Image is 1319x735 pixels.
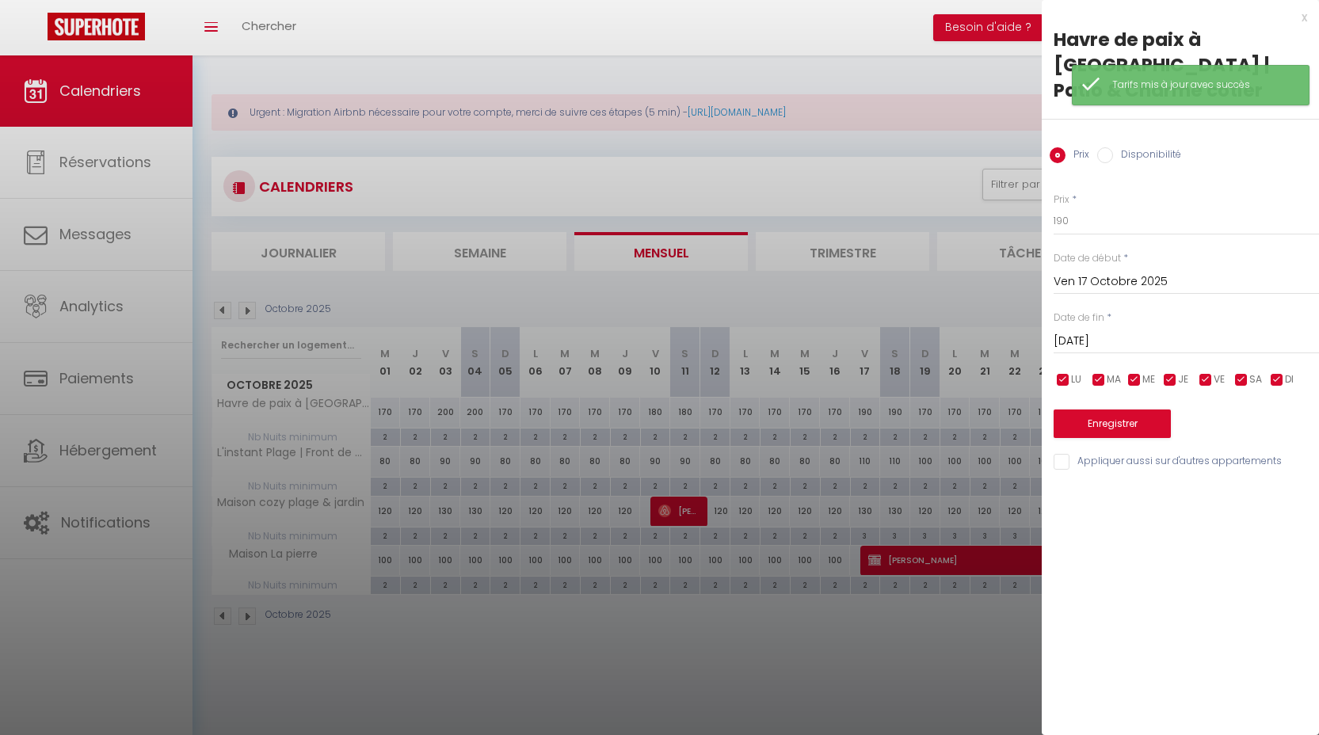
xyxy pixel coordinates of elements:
span: ME [1142,372,1155,387]
div: Tarifs mis à jour avec succès [1112,78,1293,93]
span: JE [1178,372,1188,387]
label: Disponibilité [1113,147,1181,165]
label: Prix [1065,147,1089,165]
span: LU [1071,372,1081,387]
span: SA [1249,372,1262,387]
span: MA [1107,372,1121,387]
button: Enregistrer [1054,409,1171,438]
label: Prix [1054,192,1069,208]
div: Havre de paix à [GEOGRAPHIC_DATA] | Patio & Charme côtier [1054,27,1307,103]
label: Date de début [1054,251,1121,266]
span: DI [1285,372,1294,387]
span: VE [1214,372,1225,387]
label: Date de fin [1054,310,1104,326]
div: x [1042,8,1307,27]
button: Ouvrir le widget de chat LiveChat [13,6,60,54]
